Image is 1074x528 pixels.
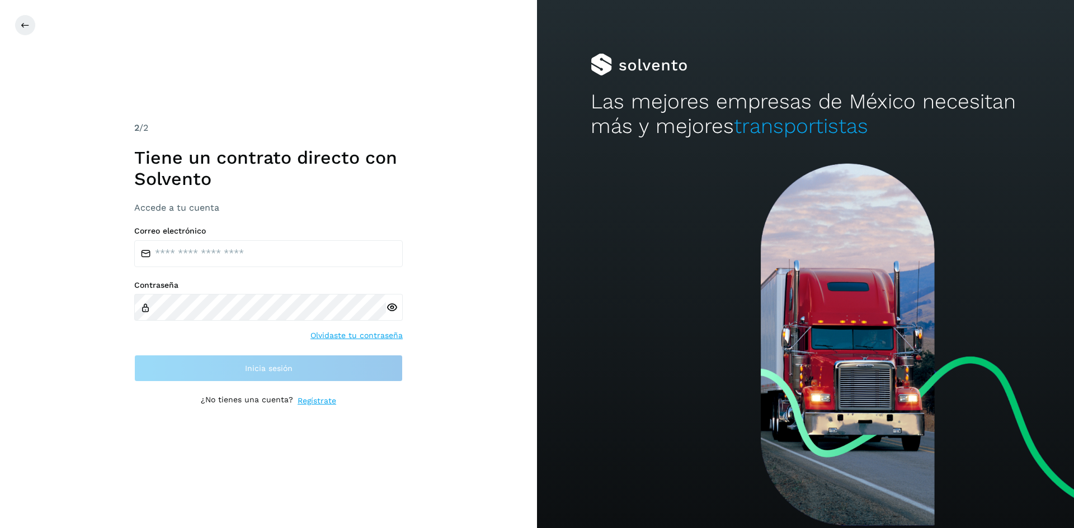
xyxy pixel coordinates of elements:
button: Inicia sesión [134,355,403,382]
span: Inicia sesión [245,364,293,372]
a: Regístrate [298,395,336,407]
h2: Las mejores empresas de México necesitan más y mejores [591,89,1020,139]
a: Olvidaste tu contraseña [310,330,403,341]
span: 2 [134,122,139,133]
label: Correo electrónico [134,226,403,236]
div: /2 [134,121,403,135]
label: Contraseña [134,280,403,290]
span: transportistas [734,114,868,138]
h1: Tiene un contrato directo con Solvento [134,147,403,190]
h3: Accede a tu cuenta [134,202,403,213]
p: ¿No tienes una cuenta? [201,395,293,407]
